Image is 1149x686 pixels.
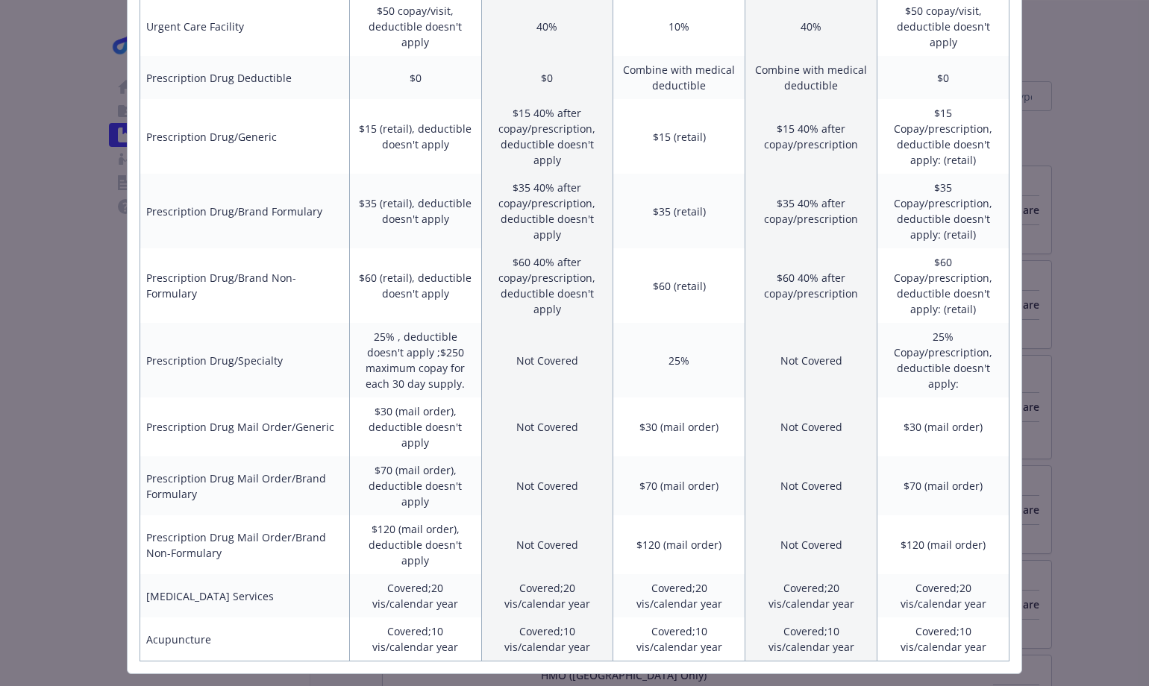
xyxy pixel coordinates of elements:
td: $35 40% after copay/prescription, deductible doesn't apply [481,174,613,248]
td: Prescription Drug/Brand Non-Formulary [140,248,350,323]
td: Not Covered [481,515,613,574]
td: Not Covered [745,456,877,515]
td: $15 Copay/prescription, deductible doesn't apply: (retail) [877,99,1009,174]
td: Covered;10 vis/calendar year [745,617,877,661]
td: $15 (retail) [613,99,745,174]
td: Not Covered [481,397,613,456]
td: $70 (mail order), deductible doesn't apply [349,456,481,515]
td: Prescription Drug Deductible [140,56,350,99]
td: Covered;10 vis/calendar year [349,617,481,661]
td: Covered;10 vis/calendar year [613,617,745,661]
td: $70 (mail order) [613,456,745,515]
td: $60 40% after copay/prescription [745,248,877,323]
td: Combine with medical deductible [745,56,877,99]
td: $35 40% after copay/prescription [745,174,877,248]
td: 25% , deductible doesn't apply ;$250 maximum copay for each 30 day supply. [349,323,481,397]
td: Not Covered [481,323,613,397]
td: Not Covered [481,456,613,515]
td: Combine with medical deductible [613,56,745,99]
td: $15 40% after copay/prescription [745,99,877,174]
td: $30 (mail order) [877,397,1009,456]
td: $35 Copay/prescription, deductible doesn't apply: (retail) [877,174,1009,248]
td: $0 [877,56,1009,99]
td: Covered;20 vis/calendar year [481,574,613,617]
td: $0 [349,56,481,99]
td: Prescription Drug Mail Order/Brand Formulary [140,456,350,515]
td: Not Covered [745,323,877,397]
td: [MEDICAL_DATA] Services [140,574,350,617]
td: Prescription Drug/Specialty [140,323,350,397]
td: Not Covered [745,515,877,574]
td: Prescription Drug Mail Order/Generic [140,397,350,456]
td: $60 40% after copay/prescription, deductible doesn't apply [481,248,613,323]
td: Acupuncture [140,617,350,661]
td: Prescription Drug/Brand Formulary [140,174,350,248]
td: $30 (mail order) [613,397,745,456]
td: $15 40% after copay/prescription, deductible doesn't apply [481,99,613,174]
td: Covered;20 vis/calendar year [877,574,1009,617]
td: Prescription Drug/Generic [140,99,350,174]
td: 25% Copay/prescription, deductible doesn't apply: [877,323,1009,397]
td: $35 (retail), deductible doesn't apply [349,174,481,248]
td: Covered;20 vis/calendar year [349,574,481,617]
td: $15 (retail), deductible doesn't apply [349,99,481,174]
td: $60 (retail) [613,248,745,323]
td: $35 (retail) [613,174,745,248]
td: $70 (mail order) [877,456,1009,515]
td: Covered;10 vis/calendar year [877,617,1009,661]
td: $120 (mail order) [613,515,745,574]
td: $120 (mail order) [877,515,1009,574]
td: Prescription Drug Mail Order/Brand Non-Formulary [140,515,350,574]
td: Covered;20 vis/calendar year [613,574,745,617]
td: $120 (mail order), deductible doesn't apply [349,515,481,574]
td: $0 [481,56,613,99]
td: Covered;20 vis/calendar year [745,574,877,617]
td: $30 (mail order), deductible doesn't apply [349,397,481,456]
td: Covered;10 vis/calendar year [481,617,613,661]
td: $60 Copay/prescription, deductible doesn't apply: (retail) [877,248,1009,323]
td: $60 (retail), deductible doesn't apply [349,248,481,323]
td: Not Covered [745,397,877,456]
td: 25% [613,323,745,397]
